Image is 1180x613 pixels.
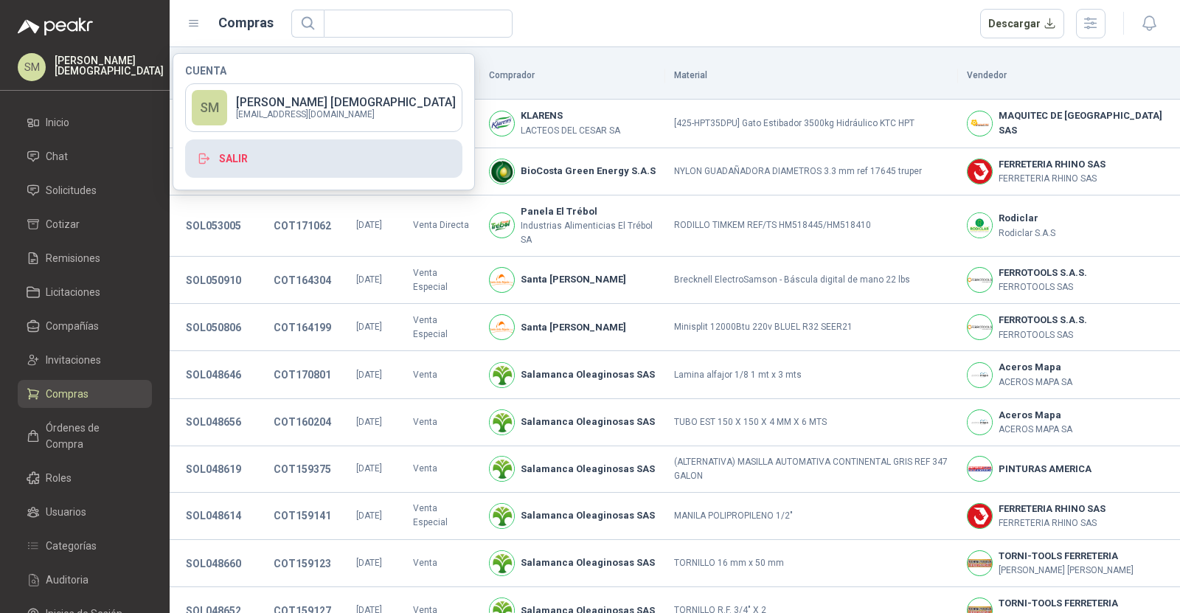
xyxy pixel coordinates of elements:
button: Descargar [980,9,1065,38]
span: Roles [46,470,72,486]
button: COT160204 [266,409,339,435]
img: Company Logo [490,504,514,528]
b: TORNI-TOOLS FERRETERIA [999,596,1134,611]
img: Logo peakr [18,18,93,35]
a: Categorías [18,532,152,560]
button: SOL048614 [178,502,249,529]
span: Solicitudes [46,182,97,198]
b: FERROTOOLS S.A.S. [999,266,1087,280]
b: MAQUITEC DE [GEOGRAPHIC_DATA] SAS [999,108,1171,139]
img: Company Logo [968,457,992,481]
td: TUBO EST 150 X 150 X 4 MM X 6 MTS [665,399,958,446]
img: Company Logo [968,504,992,528]
b: Salamanca Oleaginosas SAS [521,555,655,570]
img: Company Logo [968,315,992,339]
td: (ALTERNATIVA) MASILLA AUTOMATIVA CONTINENTAL GRIS REF 347 GALON [665,446,958,493]
img: Company Logo [968,551,992,575]
b: FERRETERIA RHINO SAS [999,502,1106,516]
td: Venta Directa [404,195,480,257]
a: Solicitudes [18,176,152,204]
b: Salamanca Oleaginosas SAS [521,462,655,477]
img: Company Logo [968,268,992,292]
td: Brecknell ElectroSamson - Báscula digital de mano 22 lbs [665,257,958,304]
p: FERROTOOLS SAS [999,280,1087,294]
b: Rodiclar [999,211,1055,226]
td: RODILLO TIMKEM REF/TS HM518445/HM518410 [665,195,958,257]
img: Company Logo [490,410,514,434]
p: Industrias Alimenticias El Trébol SA [521,219,656,247]
b: Santa [PERSON_NAME] [521,320,626,335]
span: Inicio [46,114,69,131]
span: Invitaciones [46,352,101,368]
img: Company Logo [968,213,992,238]
td: Venta [404,540,480,587]
button: SOL050910 [178,267,249,294]
a: Cotizar [18,210,152,238]
td: Venta Especial [404,257,480,304]
button: COT171062 [266,212,339,239]
img: Company Logo [968,363,992,387]
span: Chat [46,148,68,164]
b: Santa [PERSON_NAME] [521,272,626,287]
td: MANILA POLIPROPILENO 1/2" [665,493,958,540]
button: COT159141 [266,502,339,529]
p: [PERSON_NAME] [DEMOGRAPHIC_DATA] [55,55,164,76]
p: [PERSON_NAME] [PERSON_NAME] [999,564,1134,578]
p: Rodiclar S.A.S [999,226,1055,240]
b: BioCosta Green Energy S.A.S [521,164,656,179]
th: Vendedor [958,53,1180,100]
button: COT159123 [266,550,339,577]
td: Venta [404,351,480,398]
th: Comprador [480,53,665,100]
span: Auditoria [46,572,88,588]
b: Salamanca Oleaginosas SAS [521,508,655,523]
a: Roles [18,464,152,492]
p: FERROTOOLS SAS [999,328,1087,342]
img: Company Logo [968,159,992,184]
b: FERRETERIA RHINO SAS [999,157,1106,172]
span: Compras [46,386,88,402]
img: Company Logo [968,410,992,434]
span: Compañías [46,318,99,334]
button: SOL053005 [178,212,249,239]
span: [DATE] [356,510,382,521]
button: SOL048656 [178,409,249,435]
a: Invitaciones [18,346,152,374]
button: SOL048619 [178,456,249,482]
button: SOL048646 [178,361,249,388]
h4: Cuenta [185,66,462,76]
p: FERRETERIA RHINO SAS [999,172,1106,186]
img: Company Logo [490,213,514,238]
span: Remisiones [46,250,100,266]
td: Venta [404,446,480,493]
p: [EMAIL_ADDRESS][DOMAIN_NAME] [236,110,456,119]
td: [425-HPT35DPU] Gato Estibador 3500kg Hidráulico KTC HPT [665,100,958,148]
span: Cotizar [46,216,80,232]
a: Usuarios [18,498,152,526]
a: Compañías [18,312,152,340]
a: Compras [18,380,152,408]
p: LACTEOS DEL CESAR SA [521,124,620,138]
img: Company Logo [490,315,514,339]
td: Minisplit 12000Btu 220v BLUEL R32 SEER21 [665,304,958,351]
span: [DATE] [356,463,382,474]
img: Company Logo [490,111,514,136]
p: ACEROS MAPA SA [999,423,1072,437]
h1: Compras [218,13,274,33]
b: FERROTOOLS S.A.S. [999,313,1087,328]
a: SM[PERSON_NAME] [DEMOGRAPHIC_DATA][EMAIL_ADDRESS][DOMAIN_NAME] [185,83,462,132]
a: Licitaciones [18,278,152,306]
td: TORNILLO 16 mm x 50 mm [665,540,958,587]
button: COT164199 [266,314,339,341]
td: NYLON GUADAÑADORA DIAMETROS 3.3 mm ref 17645 truper [665,148,958,195]
span: Licitaciones [46,284,100,300]
a: Remisiones [18,244,152,272]
img: Company Logo [968,111,992,136]
img: Company Logo [490,457,514,481]
button: COT159375 [266,456,339,482]
img: Company Logo [490,268,514,292]
b: Aceros Mapa [999,408,1072,423]
span: [DATE] [356,274,382,285]
button: SOL048660 [178,550,249,577]
button: COT164304 [266,267,339,294]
